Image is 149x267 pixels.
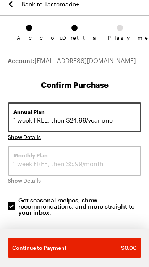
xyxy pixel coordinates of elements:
span: Annual Plan [13,108,136,116]
span: Show Details [8,177,41,184]
div: [EMAIL_ADDRESS][DOMAIN_NAME] [8,47,141,73]
button: Monthly Plan 1 week FREE, then $5.99/month [8,146,141,176]
h1: Confirm Purchase [8,79,141,90]
div: 1 week FREE, then $24.99/year one [13,108,136,125]
div: Subtotal [8,228,32,237]
div: 1 week FREE, then $5.99/month [13,152,136,168]
ol: Subscription checkout form navigation [8,25,141,35]
span: Account [17,35,41,41]
input: Get seasonal recipes, show recommendations, and more straight to your inbox. [8,202,15,210]
p: Get seasonal recipes, show recommendations, and more straight to your inbox. [18,197,142,215]
button: Show Details [8,133,41,141]
span: Payment [108,35,132,41]
span: Details [62,35,87,41]
span: $ 0.00 [121,244,137,252]
div: $ 49.99 [121,228,141,237]
span: Monthly Plan [13,152,136,159]
span: Account: [8,57,34,64]
button: Continue to Payment$0.00 [8,238,141,258]
span: Continue to Payment [12,244,66,252]
button: Annual Plan 1 week FREE, then $24.99/year one [8,102,141,132]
